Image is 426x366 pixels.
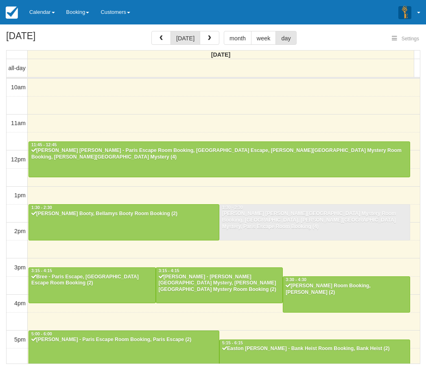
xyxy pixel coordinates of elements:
a: 3:15 - 4:15Bree - Paris Escape, [GEOGRAPHIC_DATA] Escape Room Booking (2) [28,267,156,303]
span: 1:30 - 2:30 [222,205,243,210]
img: A3 [398,6,411,19]
span: 3:30 - 4:30 [286,278,306,282]
div: [PERSON_NAME] [PERSON_NAME][GEOGRAPHIC_DATA] Mystery Room Booking, [GEOGRAPHIC_DATA], [PERSON_NAM... [222,211,408,230]
span: 1:30 - 2:30 [31,205,52,210]
div: Easton [PERSON_NAME] - Bank Heist Room Booking, Bank Heist (2) [222,346,408,352]
a: 1:30 - 2:30[PERSON_NAME] Booty, Bellamys Booty Room Booking (2) [28,204,219,240]
span: 3:15 - 4:15 [31,269,52,273]
span: all-day [9,65,26,71]
button: month [224,31,251,45]
span: 5pm [14,336,26,343]
span: Settings [402,36,419,42]
button: day [275,31,296,45]
span: 3:15 - 4:15 [159,269,179,273]
button: [DATE] [170,31,200,45]
div: Bree - Paris Escape, [GEOGRAPHIC_DATA] Escape Room Booking (2) [31,274,153,287]
span: 5:15 - 6:15 [222,341,243,345]
button: week [251,31,276,45]
a: 11:45 - 12:45[PERSON_NAME] [PERSON_NAME] - Paris Escape Room Booking, [GEOGRAPHIC_DATA] Escape, [... [28,141,410,177]
span: 5:00 - 6:00 [31,332,52,336]
span: 11:45 - 12:45 [31,143,57,147]
span: 2pm [14,228,26,234]
div: [PERSON_NAME] - [PERSON_NAME][GEOGRAPHIC_DATA] Mystery, [PERSON_NAME][GEOGRAPHIC_DATA] Mystery Ro... [158,274,281,293]
button: Settings [387,33,424,45]
div: [PERSON_NAME] [PERSON_NAME] - Paris Escape Room Booking, [GEOGRAPHIC_DATA] Escape, [PERSON_NAME][... [31,148,408,161]
a: 3:15 - 4:15[PERSON_NAME] - [PERSON_NAME][GEOGRAPHIC_DATA] Mystery, [PERSON_NAME][GEOGRAPHIC_DATA]... [156,267,283,303]
span: 10am [11,84,26,90]
span: 1pm [14,192,26,198]
span: 12pm [11,156,26,163]
a: 3:30 - 4:30[PERSON_NAME] Room Booking, [PERSON_NAME] (2) [283,276,410,312]
span: [DATE] [211,51,231,58]
img: checkfront-main-nav-mini-logo.png [6,7,18,19]
div: [PERSON_NAME] - Paris Escape Room Booking, Paris Escape (2) [31,337,217,343]
a: 1:30 - 2:30[PERSON_NAME] [PERSON_NAME][GEOGRAPHIC_DATA] Mystery Room Booking, [GEOGRAPHIC_DATA], ... [219,204,410,240]
h2: [DATE] [6,31,109,46]
span: 3pm [14,264,26,271]
span: 11am [11,120,26,126]
div: [PERSON_NAME] Booty, Bellamys Booty Room Booking (2) [31,211,217,217]
span: 4pm [14,300,26,306]
div: [PERSON_NAME] Room Booking, [PERSON_NAME] (2) [285,283,408,296]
